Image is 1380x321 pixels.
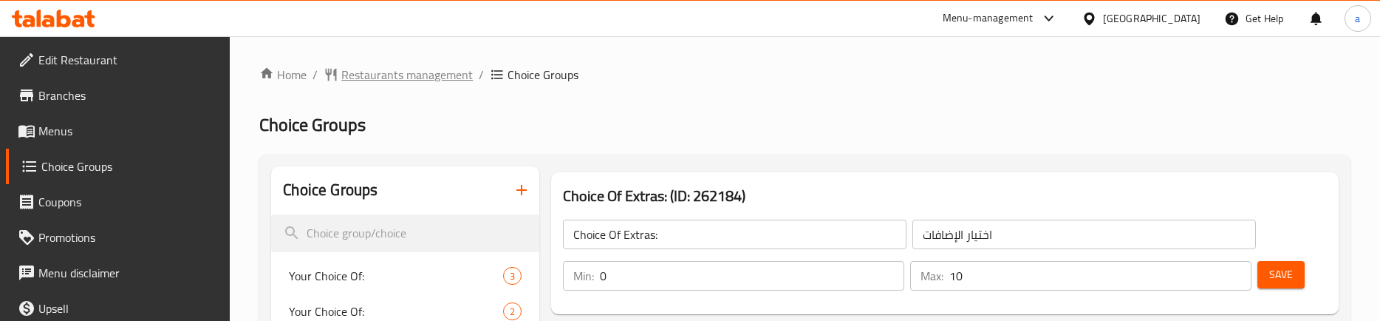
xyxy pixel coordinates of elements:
span: Edit Restaurant [38,51,219,69]
span: Menus [38,122,219,140]
li: / [479,66,484,84]
div: Menu-management [943,10,1034,27]
a: Menus [6,113,230,149]
a: Promotions [6,220,230,255]
a: Menu disclaimer [6,255,230,291]
span: 2 [504,305,521,319]
span: Promotions [38,229,219,246]
span: Coupons [38,193,219,211]
span: Choice Groups [41,158,219,175]
div: Your Choice Of:3 [271,258,539,294]
div: Choices [503,267,522,285]
h3: Choice Of Extras: (ID: 262184) [563,184,1326,208]
li: / [312,66,318,84]
a: Branches [6,78,230,113]
span: Choice Groups [508,66,578,84]
span: Branches [38,87,219,104]
input: search [271,214,539,252]
p: Max: [920,267,943,285]
span: Your Choice Of: [289,303,503,320]
span: Upsell [38,300,219,317]
span: Save [1269,266,1293,284]
span: a [1355,10,1360,27]
h2: Choice Groups [283,179,378,201]
a: Choice Groups [6,149,230,184]
span: Menu disclaimer [38,264,219,282]
a: Restaurants management [324,66,473,84]
span: Choice Groups [259,108,366,141]
div: [GEOGRAPHIC_DATA] [1103,10,1200,27]
span: Restaurants management [341,66,473,84]
nav: breadcrumb [259,66,1350,84]
a: Home [259,66,307,84]
span: Your Choice Of: [289,267,503,285]
div: Choices [503,303,522,320]
a: Edit Restaurant [6,42,230,78]
button: Save [1257,261,1305,288]
span: 3 [504,269,521,283]
p: Min: [573,267,594,285]
a: Coupons [6,184,230,220]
